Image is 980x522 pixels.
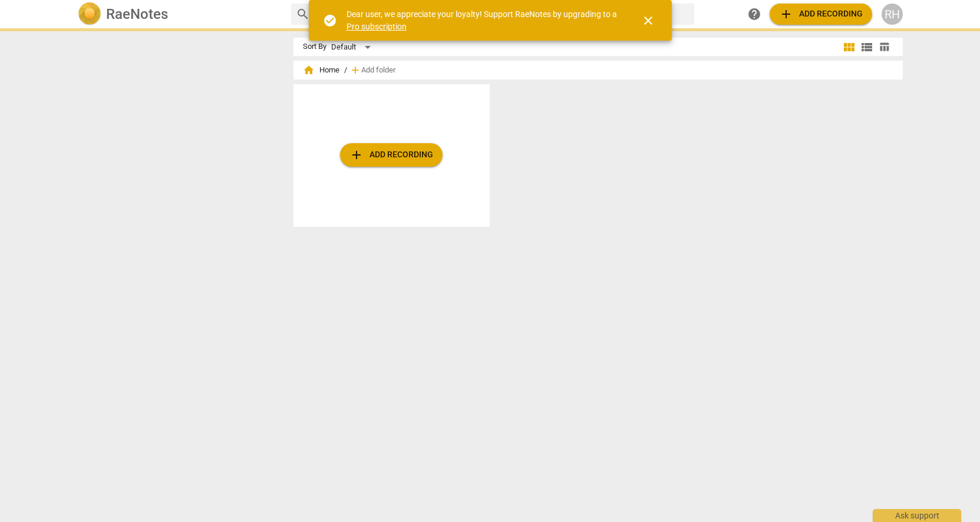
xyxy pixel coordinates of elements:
span: help [747,7,761,21]
a: Pro subscription [347,22,407,31]
span: Add folder [361,66,395,75]
span: search [296,7,310,21]
button: Close [634,6,662,35]
a: LogoRaeNotes [78,2,282,26]
span: Add recording [779,7,863,21]
span: add [779,7,793,21]
button: Table view [876,38,893,56]
h2: RaeNotes [106,6,168,22]
div: Sort By [303,42,326,51]
span: add [349,64,361,76]
span: view_module [842,40,856,54]
span: add [349,148,364,162]
button: RH [882,4,903,25]
button: List view [858,38,876,56]
span: Add recording [349,148,433,162]
span: check_circle [323,14,337,28]
span: / [344,66,347,75]
div: Default [331,38,375,57]
button: Upload [770,4,872,25]
div: Ask support [873,509,961,522]
button: Tile view [840,38,858,56]
span: Home [303,64,339,76]
button: Upload [340,143,443,167]
img: Logo [78,2,101,26]
span: view_list [860,40,874,54]
span: home [303,64,315,76]
a: Help [744,4,765,25]
div: Dear user, we appreciate your loyalty! Support RaeNotes by upgrading to a [347,8,620,32]
span: table_chart [879,41,890,52]
span: close [641,14,655,28]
